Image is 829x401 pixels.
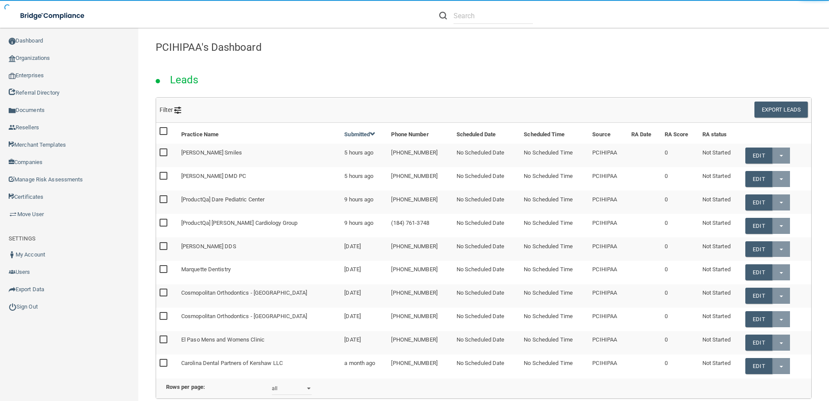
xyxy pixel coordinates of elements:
[178,284,341,308] td: Cosmopolitan Orthodontics - [GEOGRAPHIC_DATA]
[745,358,772,374] a: Edit
[589,123,627,144] th: Source
[388,123,453,144] th: Phone Number
[699,167,742,191] td: Not Started
[178,237,341,261] td: [PERSON_NAME] DDS
[9,107,16,114] img: icon-documents.8dae5593.png
[589,284,627,308] td: PCIHIPAA
[520,214,589,237] td: No Scheduled Time
[161,68,207,92] h2: Leads
[9,286,16,293] img: icon-export.b9366987.png
[9,55,16,62] img: organization-icon.f8decf85.png
[661,237,699,261] td: 0
[13,7,93,25] img: bridge_compliance_login_screen.278c3ca4.svg
[453,237,521,261] td: No Scheduled Date
[453,144,521,167] td: No Scheduled Date
[745,218,772,234] a: Edit
[589,355,627,378] td: PCIHIPAA
[388,331,453,355] td: [PHONE_NUMBER]
[661,261,699,284] td: 0
[661,214,699,237] td: 0
[589,261,627,284] td: PCIHIPAA
[453,261,521,284] td: No Scheduled Date
[178,331,341,355] td: El Paso Mens and Womens Clinic
[699,261,742,284] td: Not Started
[453,308,521,331] td: No Scheduled Date
[520,191,589,214] td: No Scheduled Time
[9,269,16,276] img: icon-users.e205127d.png
[453,284,521,308] td: No Scheduled Date
[174,107,181,114] img: icon-filter@2x.21656d0b.png
[9,233,36,244] label: SETTINGS
[661,123,699,144] th: RA Score
[699,214,742,237] td: Not Started
[520,308,589,331] td: No Scheduled Time
[178,144,341,167] td: [PERSON_NAME] Smiles
[454,8,533,24] input: Search
[388,237,453,261] td: [PHONE_NUMBER]
[589,144,627,167] td: PCIHIPAA
[9,251,16,258] img: ic_user_dark.df1a06c3.png
[156,42,812,53] h4: PCIHIPAA's Dashboard
[699,191,742,214] td: Not Started
[388,355,453,378] td: [PHONE_NUMBER]
[589,308,627,331] td: PCIHIPAA
[341,308,388,331] td: [DATE]
[9,303,16,311] img: ic_power_dark.7ecde6b1.png
[699,308,742,331] td: Not Started
[745,311,772,327] a: Edit
[520,144,589,167] td: No Scheduled Time
[661,308,699,331] td: 0
[520,331,589,355] td: No Scheduled Time
[699,284,742,308] td: Not Started
[661,144,699,167] td: 0
[341,144,388,167] td: 5 hours ago
[388,167,453,191] td: [PHONE_NUMBER]
[344,131,375,138] a: Submitted
[699,144,742,167] td: Not Started
[520,355,589,378] td: No Scheduled Time
[589,191,627,214] td: PCIHIPAA
[388,144,453,167] td: [PHONE_NUMBER]
[178,214,341,237] td: [ProductQa] [PERSON_NAME] Cardiology Group
[178,123,341,144] th: Practice Name
[178,167,341,191] td: [PERSON_NAME] DMD PC
[178,261,341,284] td: Marquette Dentistry
[341,284,388,308] td: [DATE]
[341,214,388,237] td: 9 hours ago
[341,191,388,214] td: 9 hours ago
[453,167,521,191] td: No Scheduled Date
[453,331,521,355] td: No Scheduled Date
[589,331,627,355] td: PCIHIPAA
[589,237,627,261] td: PCIHIPAA
[388,191,453,214] td: [PHONE_NUMBER]
[9,124,16,131] img: ic_reseller.de258add.png
[661,191,699,214] td: 0
[388,284,453,308] td: [PHONE_NUMBER]
[178,308,341,331] td: Cosmopolitan Orthodontics - [GEOGRAPHIC_DATA]
[661,331,699,355] td: 0
[388,308,453,331] td: [PHONE_NUMBER]
[699,237,742,261] td: Not Started
[745,288,772,304] a: Edit
[520,261,589,284] td: No Scheduled Time
[745,148,772,164] a: Edit
[520,284,589,308] td: No Scheduled Time
[9,210,17,219] img: briefcase.64adab9b.png
[754,102,808,118] button: Export Leads
[439,12,447,20] img: ic-search.3b580494.png
[341,355,388,378] td: a month ago
[388,214,453,237] td: (184) 761-3748
[178,191,341,214] td: [ProductQa] Dare Pediatric Center
[745,241,772,257] a: Edit
[589,214,627,237] td: PCIHIPAA
[388,261,453,284] td: [PHONE_NUMBER]
[341,261,388,284] td: [DATE]
[628,123,661,144] th: RA Date
[745,171,772,187] a: Edit
[160,106,182,113] span: Filter
[453,123,521,144] th: Scheduled Date
[453,355,521,378] td: No Scheduled Date
[745,264,772,280] a: Edit
[341,237,388,261] td: [DATE]
[745,194,772,210] a: Edit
